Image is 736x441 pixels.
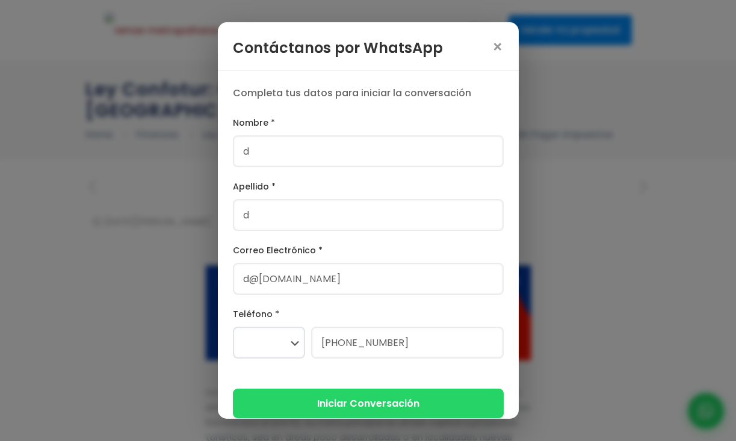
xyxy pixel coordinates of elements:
p: Completa tus datos para iniciar la conversación [233,86,504,100]
label: Nombre * [233,116,504,131]
span: × [492,39,504,56]
h3: Contáctanos por WhatsApp [233,37,443,58]
button: Iniciar Conversación [233,389,504,418]
label: Apellido * [233,179,504,194]
label: Correo Electrónico * [233,243,504,258]
input: 123-456-7890 [311,327,504,359]
label: Teléfono * [233,307,504,322]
